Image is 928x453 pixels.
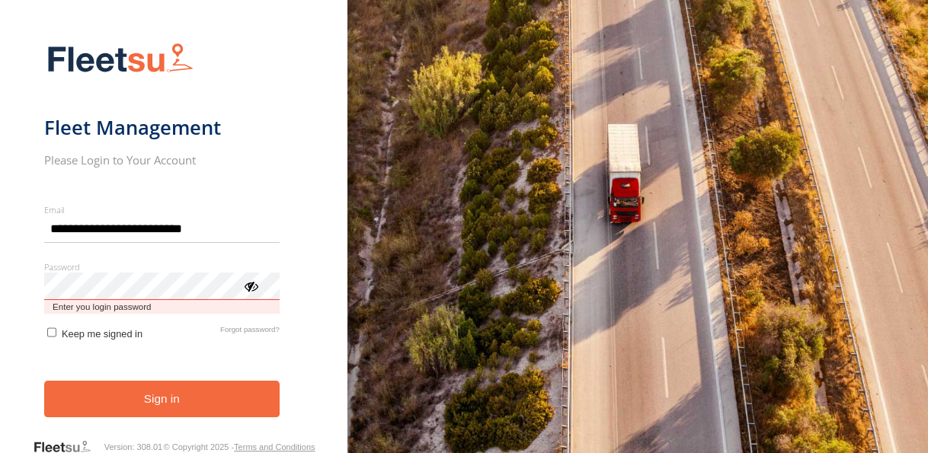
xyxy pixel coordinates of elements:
img: Fleetsu [44,40,197,78]
input: Keep me signed in [47,327,57,337]
div: ViewPassword [243,278,258,293]
span: Keep me signed in [62,328,142,340]
h2: Please Login to Your Account [44,152,280,167]
label: Password [44,261,280,273]
div: © Copyright 2025 - [164,442,315,451]
div: Version: 308.01 [104,442,162,451]
span: Enter you login password [44,300,280,314]
a: Forgot password? [220,325,280,340]
h1: Fleet Management [44,115,280,140]
form: main [44,33,304,442]
a: Terms and Conditions [234,442,315,451]
button: Sign in [44,381,280,418]
label: Email [44,204,280,215]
